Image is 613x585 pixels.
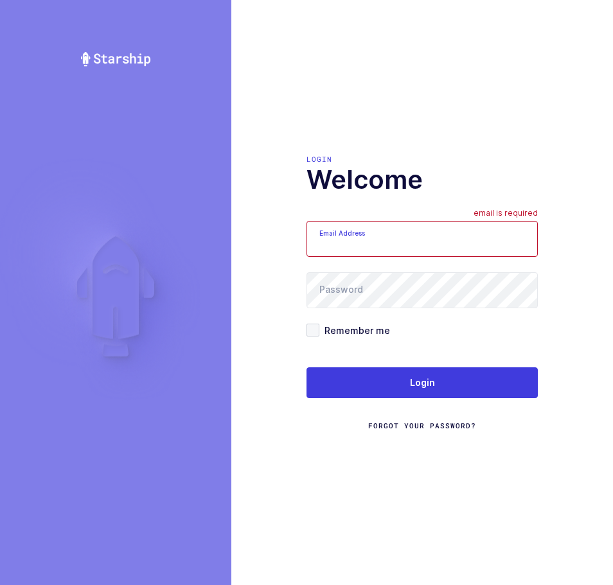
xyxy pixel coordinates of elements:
button: Login [306,367,538,398]
span: Remember me [319,324,390,336]
div: Login [306,154,538,164]
span: Login [410,376,435,389]
a: Forgot Your Password? [368,421,476,431]
img: Starship [80,51,152,67]
h1: Welcome [306,164,538,195]
input: Password [306,272,538,308]
div: email is required [474,208,538,221]
input: Email Address [306,221,538,257]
